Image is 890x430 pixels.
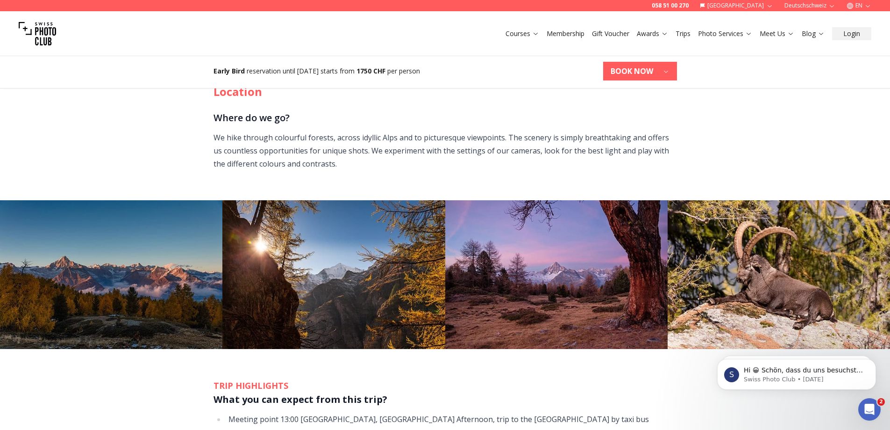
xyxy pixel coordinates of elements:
[592,29,629,38] a: Gift Voucher
[668,200,890,349] img: Photo552
[603,62,677,80] button: BOOK NOW
[694,27,756,40] button: Photo Services
[214,379,677,392] h2: TRIP HIGHLIGHTS
[676,29,691,38] a: Trips
[247,66,355,75] span: reservation until [DATE] starts from
[19,15,56,52] img: Swiss photo club
[543,27,588,40] button: Membership
[703,339,890,405] iframe: Intercom notifications message
[798,27,828,40] button: Blog
[760,29,794,38] a: Meet Us
[877,398,885,406] span: 2
[214,131,677,170] p: We hike through colourful forests, across idyllic Alps and to picturesque viewpoints. The scenery...
[588,27,633,40] button: Gift Voucher
[756,27,798,40] button: Meet Us
[633,27,672,40] button: Awards
[611,66,653,77] b: BOOK NOW
[222,200,445,349] img: Photo550
[832,27,871,40] button: Login
[672,27,694,40] button: Trips
[214,392,677,407] h3: What you can expect from this trip?
[802,29,825,38] a: Blog
[445,200,668,349] img: Photo551
[506,29,539,38] a: Courses
[226,413,677,426] li: Meeting point 13:00 [GEOGRAPHIC_DATA], [GEOGRAPHIC_DATA] Afternoon, trip to the [GEOGRAPHIC_DATA]...
[698,29,752,38] a: Photo Services
[502,27,543,40] button: Courses
[356,66,385,75] b: 1750 CHF
[387,66,420,75] span: per person
[214,66,245,75] b: Early Bird
[652,2,689,9] a: 058 51 00 270
[858,398,881,421] iframe: Intercom live chat
[637,29,668,38] a: Awards
[214,110,677,125] h3: Where do we go?
[214,84,677,99] h2: Location
[547,29,584,38] a: Membership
